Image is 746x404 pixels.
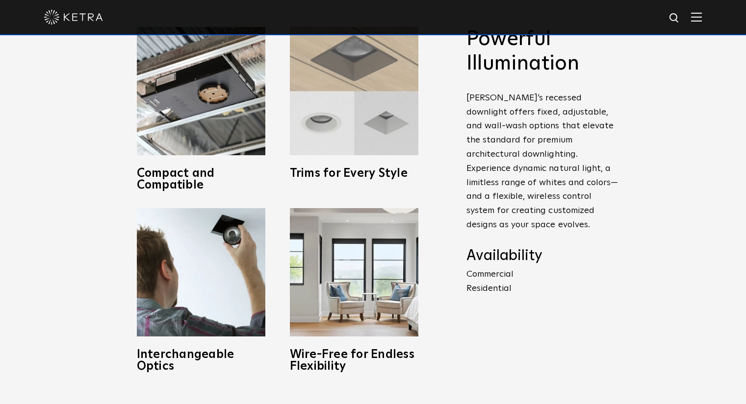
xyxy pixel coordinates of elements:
[137,349,265,372] h3: Interchangeable Optics
[466,91,618,232] p: [PERSON_NAME]’s recessed downlight offers fixed, adjustable, and wall-wash options that elevate t...
[691,12,702,22] img: Hamburger%20Nav.svg
[466,27,618,76] h2: Powerful Illumination
[137,167,265,191] h3: Compact and Compatible
[137,208,265,336] img: D3_OpticSwap
[669,12,681,24] img: search icon
[44,10,103,24] img: ketra-logo-2019-white
[290,208,418,336] img: D3_WV_Bedroom
[137,27,265,155] img: compact-and-copatible
[290,167,418,179] h3: Trims for Every Style
[466,247,618,265] h4: Availability
[290,27,418,155] img: trims-for-every-style
[290,349,418,372] h3: Wire-Free for Endless Flexibility
[466,267,618,296] p: Commercial Residential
